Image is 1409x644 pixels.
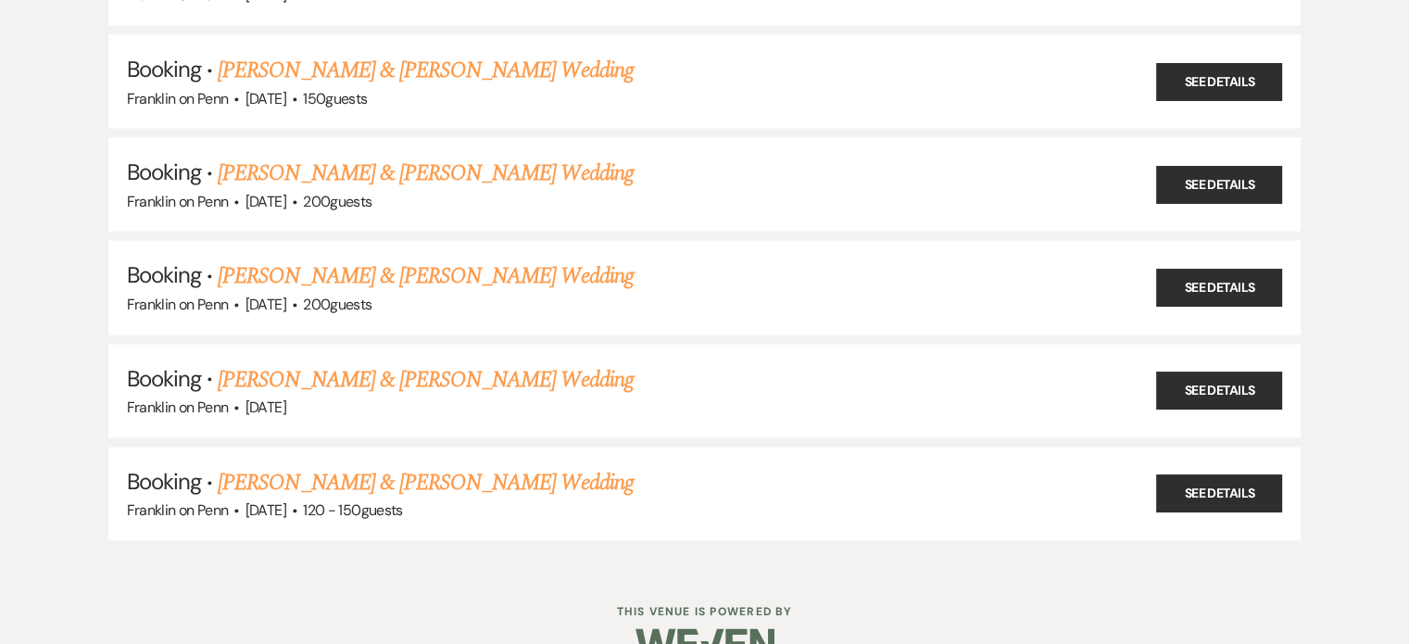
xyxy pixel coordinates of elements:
span: Franklin on Penn [127,192,229,211]
a: See Details [1156,166,1282,204]
span: Booking [127,467,201,496]
a: [PERSON_NAME] & [PERSON_NAME] Wedding [218,157,633,190]
a: See Details [1156,269,1282,307]
span: Booking [127,55,201,83]
span: 200 guests [303,295,371,314]
span: 200 guests [303,192,371,211]
span: Booking [127,364,201,393]
span: 150 guests [303,89,367,108]
span: Booking [127,260,201,289]
span: Franklin on Penn [127,89,229,108]
span: [DATE] [245,295,286,314]
span: Booking [127,158,201,186]
a: [PERSON_NAME] & [PERSON_NAME] Wedding [218,363,633,397]
span: [DATE] [245,192,286,211]
a: [PERSON_NAME] & [PERSON_NAME] Wedding [218,466,633,499]
span: [DATE] [245,500,286,520]
a: [PERSON_NAME] & [PERSON_NAME] Wedding [218,259,633,293]
a: [PERSON_NAME] & [PERSON_NAME] Wedding [218,54,633,87]
a: See Details [1156,373,1282,410]
span: Franklin on Penn [127,500,229,520]
span: 120 - 150 guests [303,500,402,520]
span: [DATE] [245,89,286,108]
a: See Details [1156,63,1282,101]
span: [DATE] [245,398,286,417]
a: See Details [1156,475,1282,513]
span: Franklin on Penn [127,398,229,417]
span: Franklin on Penn [127,295,229,314]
